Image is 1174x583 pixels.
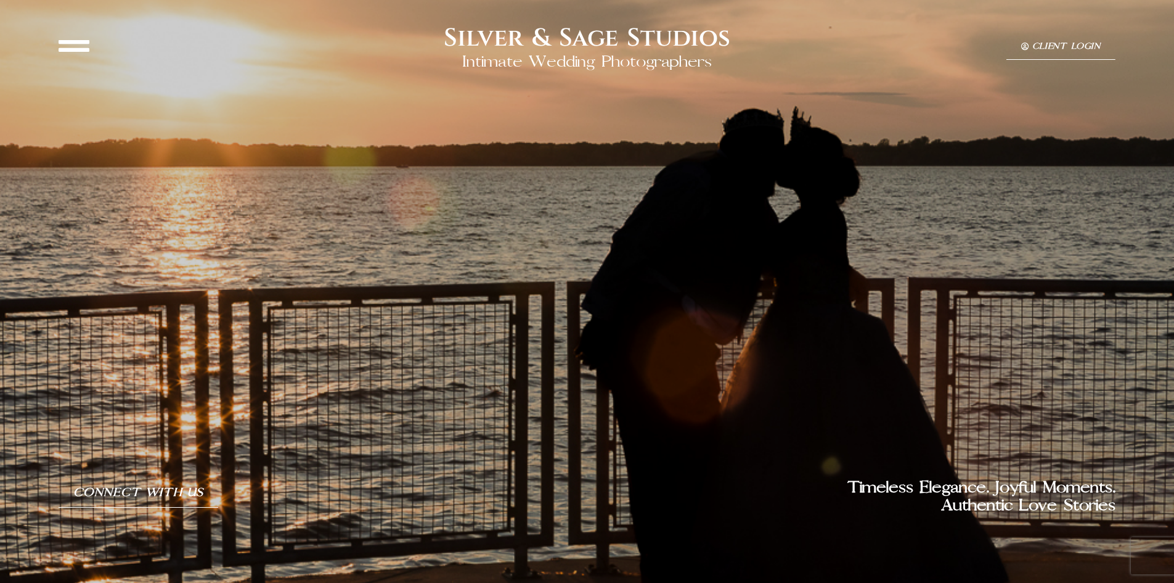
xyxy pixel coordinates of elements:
[73,486,203,499] span: Connect With Us
[444,23,730,53] h2: Silver & Sage Studios
[59,479,218,507] a: Connect With Us
[462,53,712,71] h2: Intimate Wedding Photographers
[587,479,1115,515] h2: Timeless Elegance. Joyful Moments. Authentic Love Stories
[1006,35,1115,59] a: Client Login
[1032,42,1101,51] span: Client Login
